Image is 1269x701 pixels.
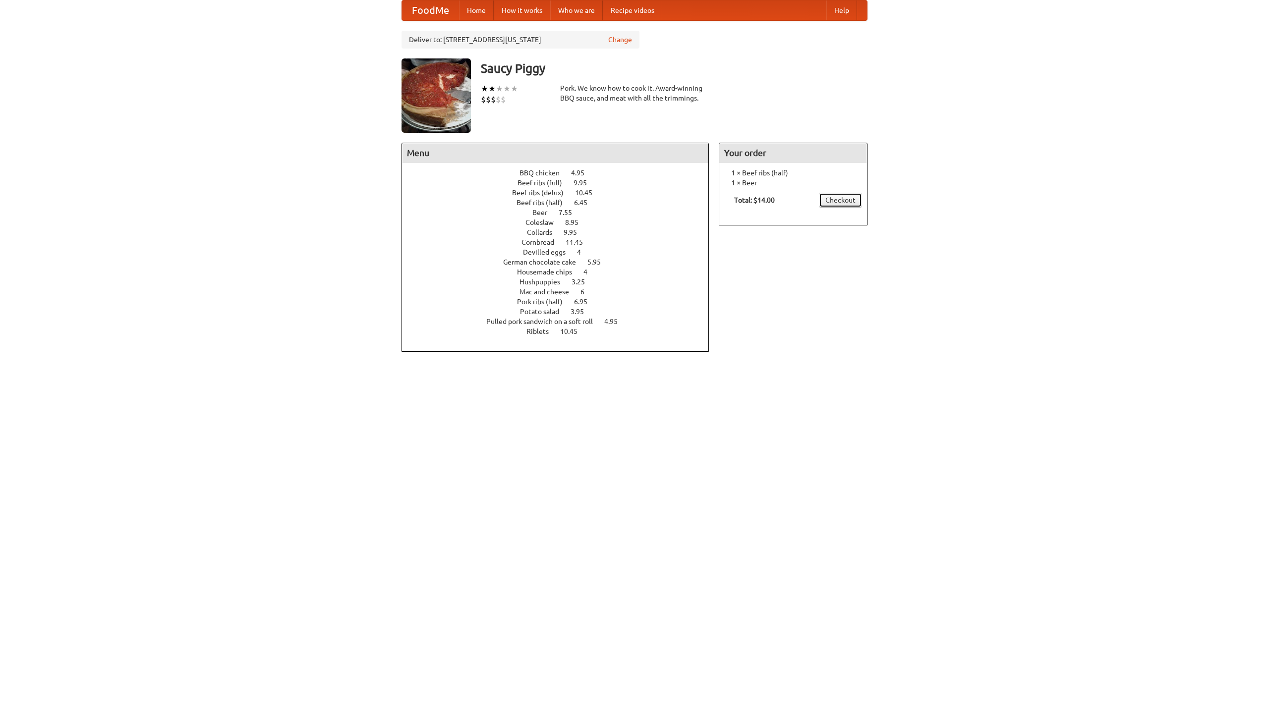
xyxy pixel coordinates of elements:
a: Housemade chips 4 [517,268,606,276]
div: Deliver to: [STREET_ADDRESS][US_STATE] [402,31,639,49]
a: Change [608,35,632,45]
li: $ [486,94,491,105]
span: Pulled pork sandwich on a soft roll [486,318,603,325]
span: Housemade chips [517,268,582,276]
a: Beef ribs (full) 9.95 [518,179,605,187]
li: ★ [488,83,496,94]
a: Checkout [819,193,862,208]
div: Pork. We know how to cook it. Award-winning BBQ sauce, and meat with all the trimmings. [560,83,709,103]
span: 5.95 [587,258,611,266]
span: Hushpuppies [519,278,570,286]
span: 4.95 [604,318,628,325]
span: Beer [532,209,557,216]
span: 4.95 [571,169,594,177]
span: 8.95 [565,218,588,226]
a: German chocolate cake 5.95 [503,258,619,266]
span: Coleslaw [525,218,564,226]
a: Help [826,0,857,20]
span: 4 [583,268,597,276]
span: Cornbread [521,238,564,246]
span: 3.25 [572,278,595,286]
li: ★ [511,83,518,94]
a: Home [459,0,494,20]
span: 11.45 [566,238,593,246]
span: 7.55 [559,209,582,216]
span: Mac and cheese [519,288,579,296]
h4: Your order [719,143,867,163]
a: Potato salad 3.95 [520,308,602,316]
a: Coleslaw 8.95 [525,218,597,226]
span: Devilled eggs [523,248,576,256]
span: 10.45 [560,327,587,335]
a: Beef ribs (half) 6.45 [517,199,606,207]
span: Potato salad [520,308,569,316]
h3: Saucy Piggy [481,58,867,78]
a: BBQ chicken 4.95 [519,169,603,177]
span: BBQ chicken [519,169,570,177]
span: Beef ribs (delux) [512,189,574,197]
a: Riblets 10.45 [526,327,596,335]
span: 10.45 [575,189,602,197]
a: Hushpuppies 3.25 [519,278,603,286]
li: $ [481,94,486,105]
span: 6 [580,288,594,296]
h4: Menu [402,143,708,163]
li: 1 × Beer [724,178,862,188]
a: Collards 9.95 [527,228,595,236]
span: Pork ribs (half) [517,298,573,306]
span: Beef ribs (full) [518,179,572,187]
a: Beef ribs (delux) 10.45 [512,189,611,197]
a: Pulled pork sandwich on a soft roll 4.95 [486,318,636,325]
li: ★ [503,83,511,94]
a: Mac and cheese 6 [519,288,603,296]
a: Recipe videos [603,0,662,20]
span: 6.45 [574,199,597,207]
span: Collards [527,228,562,236]
li: $ [496,94,501,105]
span: German chocolate cake [503,258,586,266]
span: Riblets [526,327,559,335]
li: 1 × Beef ribs (half) [724,168,862,178]
a: Who we are [550,0,603,20]
b: Total: $14.00 [734,196,775,204]
li: $ [501,94,506,105]
span: 9.95 [574,179,597,187]
a: Beer 7.55 [532,209,590,216]
li: $ [491,94,496,105]
a: FoodMe [402,0,459,20]
a: Devilled eggs 4 [523,248,599,256]
span: 6.95 [574,298,597,306]
li: ★ [496,83,503,94]
a: Pork ribs (half) 6.95 [517,298,606,306]
li: ★ [481,83,488,94]
span: Beef ribs (half) [517,199,573,207]
span: 9.95 [564,228,587,236]
a: Cornbread 11.45 [521,238,601,246]
span: 3.95 [571,308,594,316]
img: angular.jpg [402,58,471,133]
a: How it works [494,0,550,20]
span: 4 [577,248,591,256]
